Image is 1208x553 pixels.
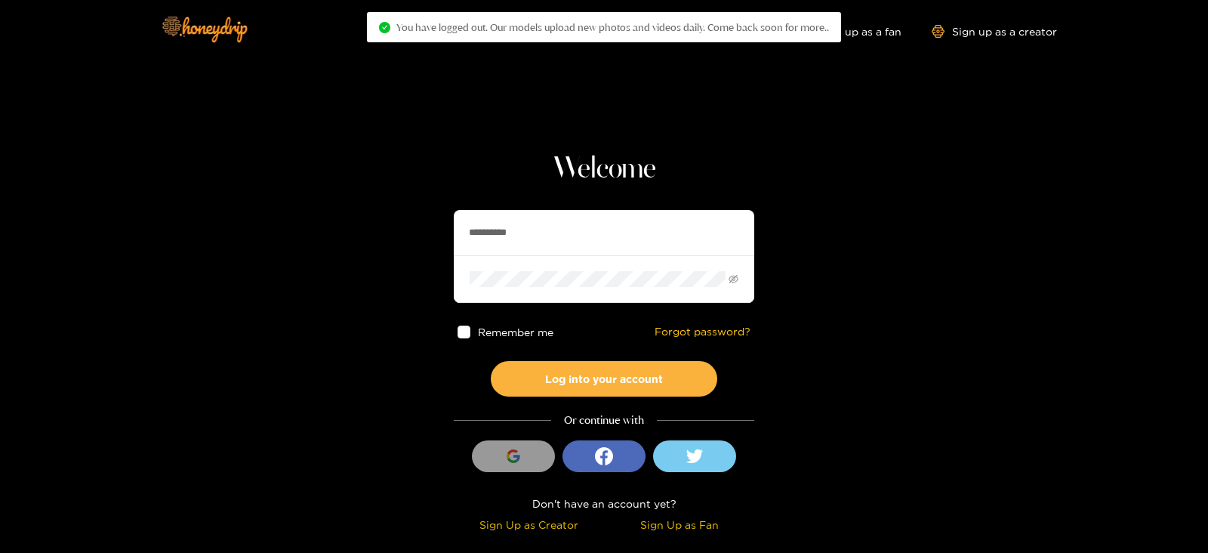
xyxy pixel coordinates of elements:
[491,361,717,397] button: Log into your account
[655,326,750,338] a: Forgot password?
[932,25,1057,38] a: Sign up as a creator
[454,151,754,187] h1: Welcome
[608,516,750,533] div: Sign Up as Fan
[454,495,754,512] div: Don't have an account yet?
[396,21,829,33] span: You have logged out. Our models upload new photos and videos daily. Come back soon for more..
[729,274,738,284] span: eye-invisible
[478,326,553,338] span: Remember me
[454,412,754,429] div: Or continue with
[379,22,390,33] span: check-circle
[798,25,901,38] a: Sign up as a fan
[458,516,600,533] div: Sign Up as Creator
